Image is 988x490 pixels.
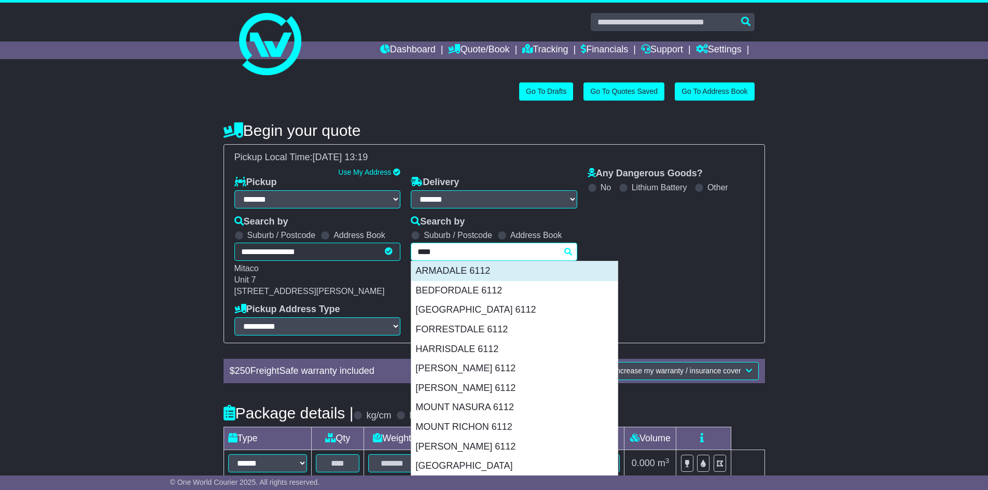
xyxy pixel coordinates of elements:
label: Suburb / Postcode [247,230,316,240]
div: [PERSON_NAME] 6112 [411,359,618,379]
label: kg/cm [366,410,391,422]
div: BEDFORDALE 6112 [411,281,618,301]
td: Type [224,427,312,450]
label: Any Dangerous Goods? [588,168,703,179]
span: [DATE] 13:19 [313,152,368,162]
span: 0.000 [632,458,655,468]
div: [GEOGRAPHIC_DATA] 6112 [411,300,618,320]
sup: 3 [665,457,670,465]
label: Search by [411,216,465,228]
td: Weight [364,427,421,450]
label: Search by [234,216,288,228]
a: Go To Quotes Saved [583,82,664,101]
span: 250 [235,366,251,376]
div: FORRESTDALE 6112 [411,320,618,340]
label: Lithium Battery [632,183,687,192]
a: Settings [696,41,742,59]
td: Qty [312,427,364,450]
label: Suburb / Postcode [424,230,492,240]
div: [GEOGRAPHIC_DATA] [411,456,618,476]
label: Address Book [333,230,385,240]
a: Go To Address Book [675,82,754,101]
a: Quote/Book [448,41,509,59]
span: Increase my warranty / insurance cover [614,367,741,375]
label: Delivery [411,177,459,188]
a: Go To Drafts [519,82,573,101]
label: Pickup [234,177,277,188]
span: Unit 7 [234,275,256,284]
button: Increase my warranty / insurance cover [607,362,758,380]
div: [PERSON_NAME] 6112 [411,437,618,457]
a: Tracking [522,41,568,59]
span: © One World Courier 2025. All rights reserved. [170,478,320,486]
a: Dashboard [380,41,436,59]
h4: Begin your quote [224,122,765,139]
a: Use My Address [338,168,391,176]
div: MOUNT NASURA 6112 [411,398,618,417]
span: Mitaco [234,264,259,273]
label: No [601,183,611,192]
div: ARMADALE 6112 [411,261,618,281]
a: Support [641,41,683,59]
td: Volume [624,427,676,450]
label: Address Book [510,230,562,240]
div: MOUNT RICHON 6112 [411,417,618,437]
span: m [658,458,670,468]
label: Other [707,183,728,192]
a: Financials [581,41,628,59]
div: [PERSON_NAME] 6112 [411,379,618,398]
label: lb/in [409,410,426,422]
span: [STREET_ADDRESS][PERSON_NAME] [234,287,385,296]
div: HARRISDALE 6112 [411,340,618,359]
h4: Package details | [224,404,354,422]
div: Pickup Local Time: [229,152,759,163]
label: Pickup Address Type [234,304,340,315]
div: $ FreightSafe warranty included [225,366,524,377]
